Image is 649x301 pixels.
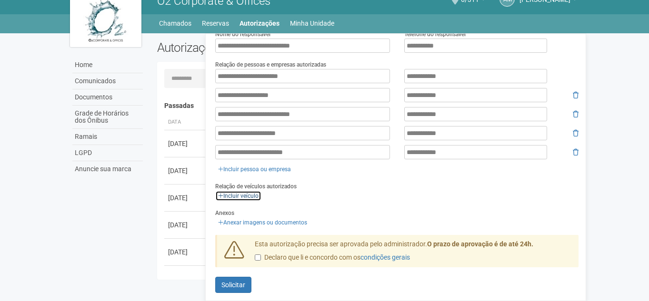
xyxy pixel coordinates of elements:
a: Autorizações [240,17,280,30]
div: Esta autorização precisa ser aprovada pelo administrador. [248,240,579,267]
i: Remover [573,92,579,98]
label: Relação de veículos autorizados [215,182,297,191]
span: Solicitar [221,281,245,289]
a: Ramais [72,129,143,145]
div: [DATE] [168,166,203,175]
a: Reservas [202,17,229,30]
label: Declaro que li e concordo com os [255,253,410,262]
label: Anexos [215,209,234,217]
div: [DATE] [168,247,203,257]
a: Chamados [159,17,191,30]
strong: O prazo de aprovação é de até 24h. [427,240,533,248]
div: [DATE] [168,139,203,148]
a: LGPD [72,145,143,161]
a: Anuncie sua marca [72,161,143,177]
i: Remover [573,130,579,136]
div: [DATE] [168,193,203,203]
a: Grade de Horários dos Ônibus [72,106,143,129]
div: [DATE] [168,220,203,230]
a: Minha Unidade [290,17,334,30]
a: Home [72,57,143,73]
th: Data [164,115,207,130]
a: condições gerais [360,253,410,261]
label: Telefone do responsável [404,30,466,39]
a: Incluir veículo [215,191,261,201]
h2: Autorizações [157,40,361,55]
i: Remover [573,111,579,117]
button: Solicitar [215,277,251,293]
input: Declaro que li e concordo com oscondições gerais [255,254,261,261]
label: Relação de pessoas e empresas autorizadas [215,60,326,69]
a: Anexar imagens ou documentos [215,217,310,228]
label: Nome do responsável [215,30,270,39]
a: Comunicados [72,73,143,89]
h4: Passadas [164,102,572,109]
a: Documentos [72,89,143,106]
a: Incluir pessoa ou empresa [215,164,294,175]
i: Remover [573,149,579,155]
